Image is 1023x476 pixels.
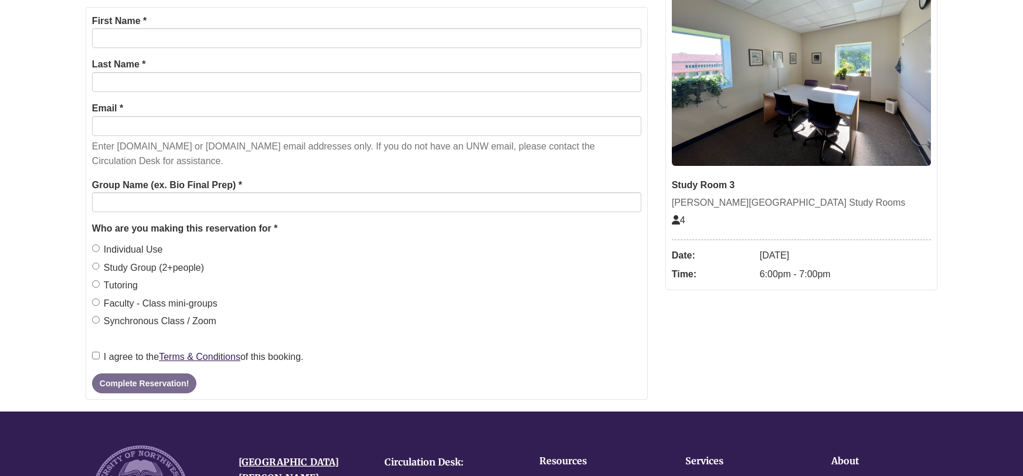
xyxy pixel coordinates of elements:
button: Complete Reservation! [92,373,196,393]
label: Synchronous Class / Zoom [92,314,216,329]
input: Faculty - Class mini-groups [92,298,100,306]
input: I agree to theTerms & Conditionsof this booking. [92,352,100,359]
a: Terms & Conditions [159,352,240,362]
h4: Resources [539,456,649,467]
label: Email * [92,101,123,116]
h4: Circulation Desk: [385,457,513,468]
h4: Services [685,456,795,467]
dt: Time: [672,265,754,284]
label: Tutoring [92,278,138,293]
label: Individual Use [92,242,163,257]
label: First Name * [92,13,147,29]
label: Faculty - Class mini-groups [92,296,217,311]
legend: Who are you making this reservation for * [92,221,641,236]
input: Synchronous Class / Zoom [92,316,100,324]
dt: Date: [672,246,754,265]
dd: 6:00pm - 7:00pm [760,265,931,284]
a: [GEOGRAPHIC_DATA] [239,456,339,468]
input: Tutoring [92,280,100,288]
span: The capacity of this space [672,215,685,225]
p: Enter [DOMAIN_NAME] or [DOMAIN_NAME] email addresses only. If you do not have an UNW email, pleas... [92,139,641,169]
label: Study Group (2+people) [92,260,204,276]
h4: About [831,456,941,467]
label: Last Name * [92,57,146,72]
div: [PERSON_NAME][GEOGRAPHIC_DATA] Study Rooms [672,195,931,210]
label: I agree to the of this booking. [92,349,304,365]
input: Study Group (2+people) [92,263,100,270]
dd: [DATE] [760,246,931,265]
input: Individual Use [92,244,100,252]
div: Study Room 3 [672,178,931,193]
label: Group Name (ex. Bio Final Prep) * [92,178,242,193]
